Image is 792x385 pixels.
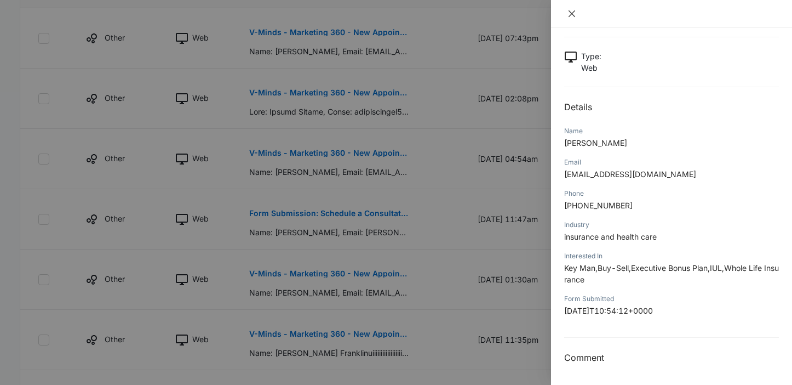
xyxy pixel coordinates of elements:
[18,18,26,26] img: logo_orange.svg
[18,29,26,37] img: website_grey.svg
[564,100,779,114] h2: Details
[564,189,779,199] div: Phone
[109,64,118,72] img: tab_keywords_by_traffic_grey.svg
[121,65,185,72] div: Keywords by Traffic
[564,294,779,304] div: Form Submitted
[564,351,779,364] h3: Comment
[42,65,98,72] div: Domain Overview
[581,50,601,62] p: Type :
[28,29,120,37] div: Domain: [DOMAIN_NAME]
[564,169,696,179] span: [EMAIL_ADDRESS][DOMAIN_NAME]
[564,220,779,230] div: Industry
[564,251,779,261] div: Interested In
[564,9,579,19] button: Close
[564,263,779,284] span: Key Man,Buy-Sell,Executive Bonus Plan,IUL,Whole Life Insurance
[30,64,38,72] img: tab_domain_overview_orange.svg
[567,9,576,18] span: close
[581,62,601,73] p: Web
[564,232,657,241] span: insurance and health care
[564,306,653,315] span: [DATE]T10:54:12+0000
[564,138,627,148] span: [PERSON_NAME]
[564,201,633,210] span: [PHONE_NUMBER]
[31,18,54,26] div: v 4.0.25
[564,157,779,167] div: Email
[564,126,779,136] div: Name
